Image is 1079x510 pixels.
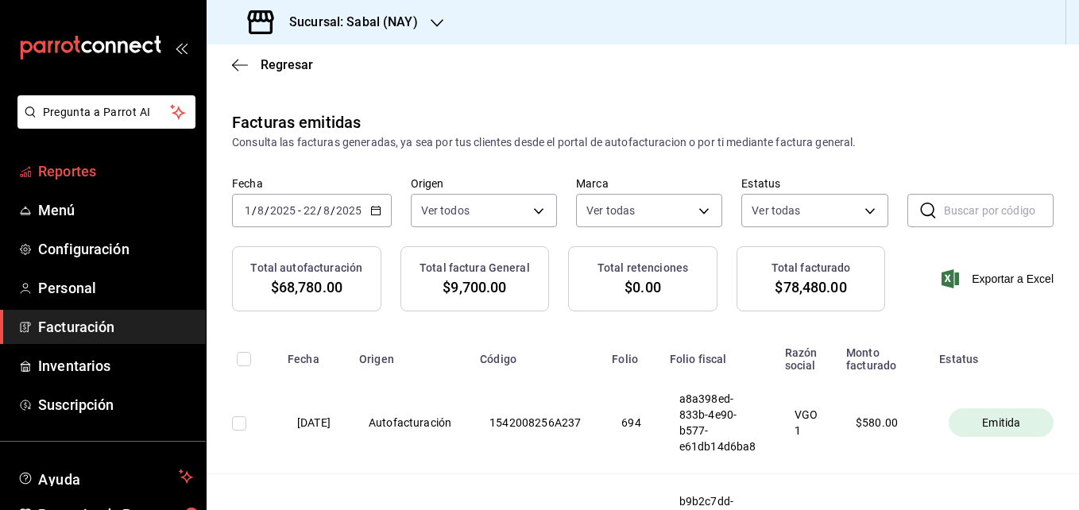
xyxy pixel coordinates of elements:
span: Pregunta a Parrot AI [43,104,171,121]
span: $68,780.00 [271,276,342,298]
th: Autofacturación [350,372,470,474]
span: Ver todas [586,203,635,218]
input: -- [303,204,317,217]
span: Facturación [38,316,193,338]
th: Estatus [930,337,1073,372]
span: Suscripción [38,394,193,415]
div: Facturas emitidas [232,110,361,134]
button: Exportar a Excel [945,269,1054,288]
th: Monto facturado [837,337,930,372]
span: - [298,204,301,217]
input: -- [244,204,252,217]
th: Origen [350,337,470,372]
th: a8a398ed-833b-4e90-b577-e61db14d6ba8 [660,372,775,474]
th: Fecha [278,337,350,372]
label: Estatus [741,178,888,189]
span: Menú [38,199,193,221]
span: Reportes [38,160,193,182]
span: $0.00 [625,276,661,298]
span: $9,700.00 [443,276,506,298]
a: Pregunta a Parrot AI [11,115,195,132]
th: Razón social [775,337,837,372]
input: Buscar por código [944,195,1054,226]
input: -- [323,204,331,217]
input: ---- [335,204,362,217]
th: Código [470,337,602,372]
th: 1542008256A237 [470,372,602,474]
span: Regresar [261,57,313,72]
span: Ayuda [38,467,172,486]
span: $78,480.00 [775,276,846,298]
span: / [317,204,322,217]
h3: Sucursal: Sabal (NAY) [277,13,418,32]
h3: Total autofacturación [250,260,362,276]
th: Folio fiscal [660,337,775,372]
button: Regresar [232,57,313,72]
span: Ver todas [752,203,800,218]
button: open_drawer_menu [175,41,188,54]
th: Folio [602,337,659,372]
span: Personal [38,277,193,299]
th: 694 [602,372,659,474]
span: / [331,204,335,217]
h3: Total retenciones [598,260,688,276]
h3: Total facturado [772,260,851,276]
span: Configuración [38,238,193,260]
th: $ 580.00 [837,372,930,474]
span: / [265,204,269,217]
label: Origen [411,178,557,189]
span: Inventarios [38,355,193,377]
div: Consulta las facturas generadas, ya sea por tus clientes desde el portal de autofacturacion o por... [232,134,1054,151]
span: / [252,204,257,217]
th: VGO 1 [775,372,837,474]
input: -- [257,204,265,217]
label: Marca [576,178,722,189]
input: ---- [269,204,296,217]
button: Pregunta a Parrot AI [17,95,195,129]
th: [DATE] [278,372,350,474]
h3: Total factura General [420,260,530,276]
span: Ver todos [421,203,470,218]
span: Emitida [976,415,1027,431]
label: Fecha [232,178,392,189]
